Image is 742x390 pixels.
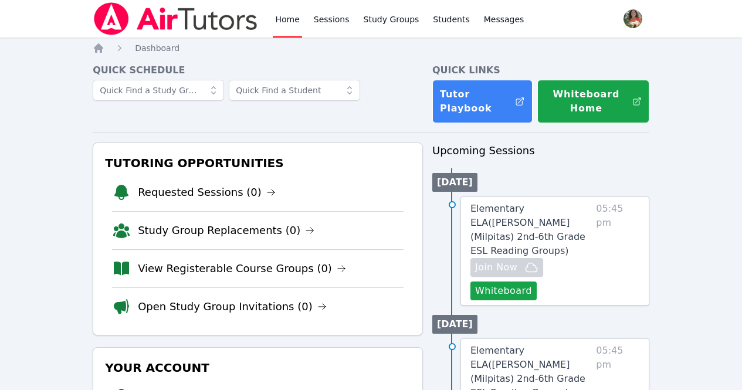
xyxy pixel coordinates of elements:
a: Open Study Group Invitations (0) [138,299,327,315]
img: Air Tutors [93,2,259,35]
a: Elementary ELA([PERSON_NAME] (Milpitas) 2nd-6th Grade ESL Reading Groups) [470,202,591,258]
li: [DATE] [432,315,477,334]
span: 05:45 pm [596,202,639,300]
a: Tutor Playbook [432,80,533,123]
h3: Tutoring Opportunities [103,152,413,174]
span: Messages [484,13,524,25]
a: Requested Sessions (0) [138,184,276,201]
h3: Your Account [103,357,413,378]
button: Join Now [470,258,543,277]
a: Dashboard [135,42,179,54]
span: Join Now [475,260,517,274]
h3: Upcoming Sessions [432,143,649,159]
a: Study Group Replacements (0) [138,222,314,239]
button: Whiteboard [470,282,537,300]
a: View Registerable Course Groups (0) [138,260,346,277]
input: Quick Find a Student [229,80,360,101]
h4: Quick Links [432,63,649,77]
li: [DATE] [432,173,477,192]
nav: Breadcrumb [93,42,649,54]
input: Quick Find a Study Group [93,80,224,101]
h4: Quick Schedule [93,63,423,77]
span: Elementary ELA ( [PERSON_NAME] (Milpitas) 2nd-6th Grade ESL Reading Groups ) [470,203,585,256]
span: Dashboard [135,43,179,53]
button: Whiteboard Home [537,80,649,123]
